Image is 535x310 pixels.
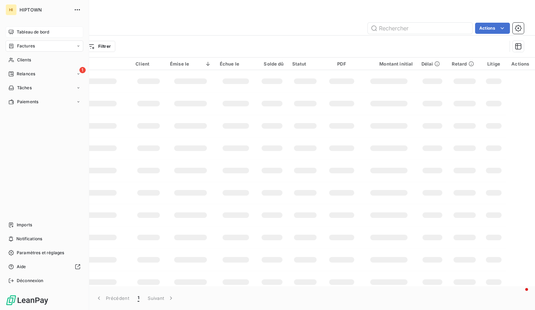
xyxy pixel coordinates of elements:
[511,286,528,303] iframe: Intercom live chat
[510,61,531,67] div: Actions
[17,57,31,63] span: Clients
[135,61,162,67] div: Client
[20,7,70,13] span: HIPTOWN
[486,61,501,67] div: Litige
[220,61,252,67] div: Échue le
[16,236,42,242] span: Notifications
[6,4,17,15] div: HI
[475,23,510,34] button: Actions
[17,250,64,256] span: Paramètres et réglages
[17,71,35,77] span: Relances
[17,85,32,91] span: Tâches
[452,61,478,67] div: Retard
[365,61,413,67] div: Montant initial
[91,291,133,305] button: Précédent
[17,43,35,49] span: Factures
[17,264,26,270] span: Aide
[17,29,49,35] span: Tableau de bord
[133,291,144,305] button: 1
[421,61,443,67] div: Délai
[17,99,38,105] span: Paiements
[6,295,49,306] img: Logo LeanPay
[6,261,83,272] a: Aide
[79,67,86,73] span: 1
[144,291,179,305] button: Suivant
[138,295,139,302] span: 1
[17,278,44,284] span: Déconnexion
[17,222,32,228] span: Imports
[83,41,115,52] button: Filtrer
[292,61,319,67] div: Statut
[327,61,356,67] div: PDF
[368,23,472,34] input: Rechercher
[261,61,284,67] div: Solde dû
[170,61,211,67] div: Émise le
